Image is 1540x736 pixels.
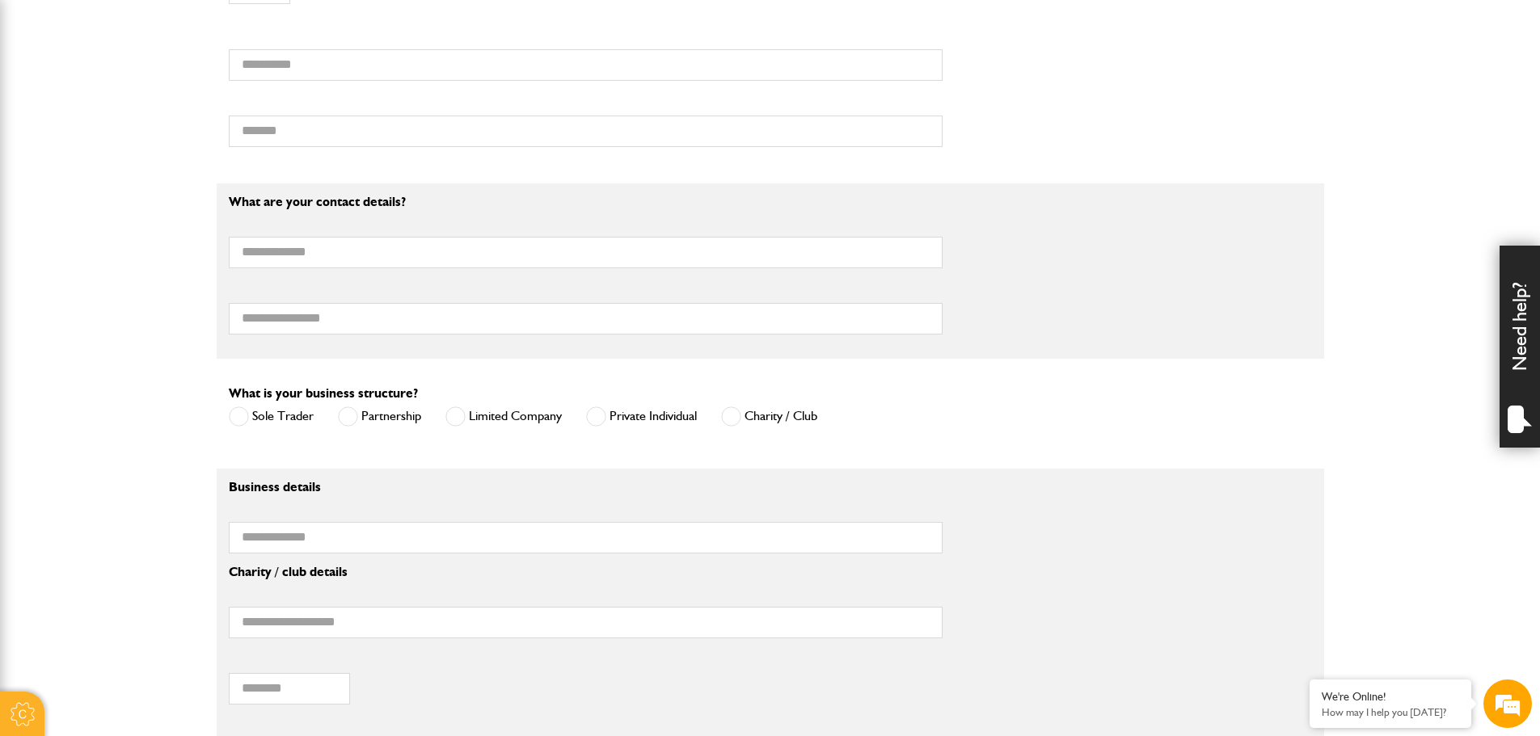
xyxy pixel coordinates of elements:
[445,406,562,427] label: Limited Company
[338,406,421,427] label: Partnership
[229,566,943,578] p: Charity / club details
[1322,690,1459,704] div: We're Online!
[229,481,943,494] p: Business details
[1322,706,1459,718] p: How may I help you today?
[229,406,314,427] label: Sole Trader
[721,406,817,427] label: Charity / Club
[229,387,418,400] label: What is your business structure?
[586,406,697,427] label: Private Individual
[229,196,943,208] p: What are your contact details?
[1500,246,1540,448] div: Need help?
